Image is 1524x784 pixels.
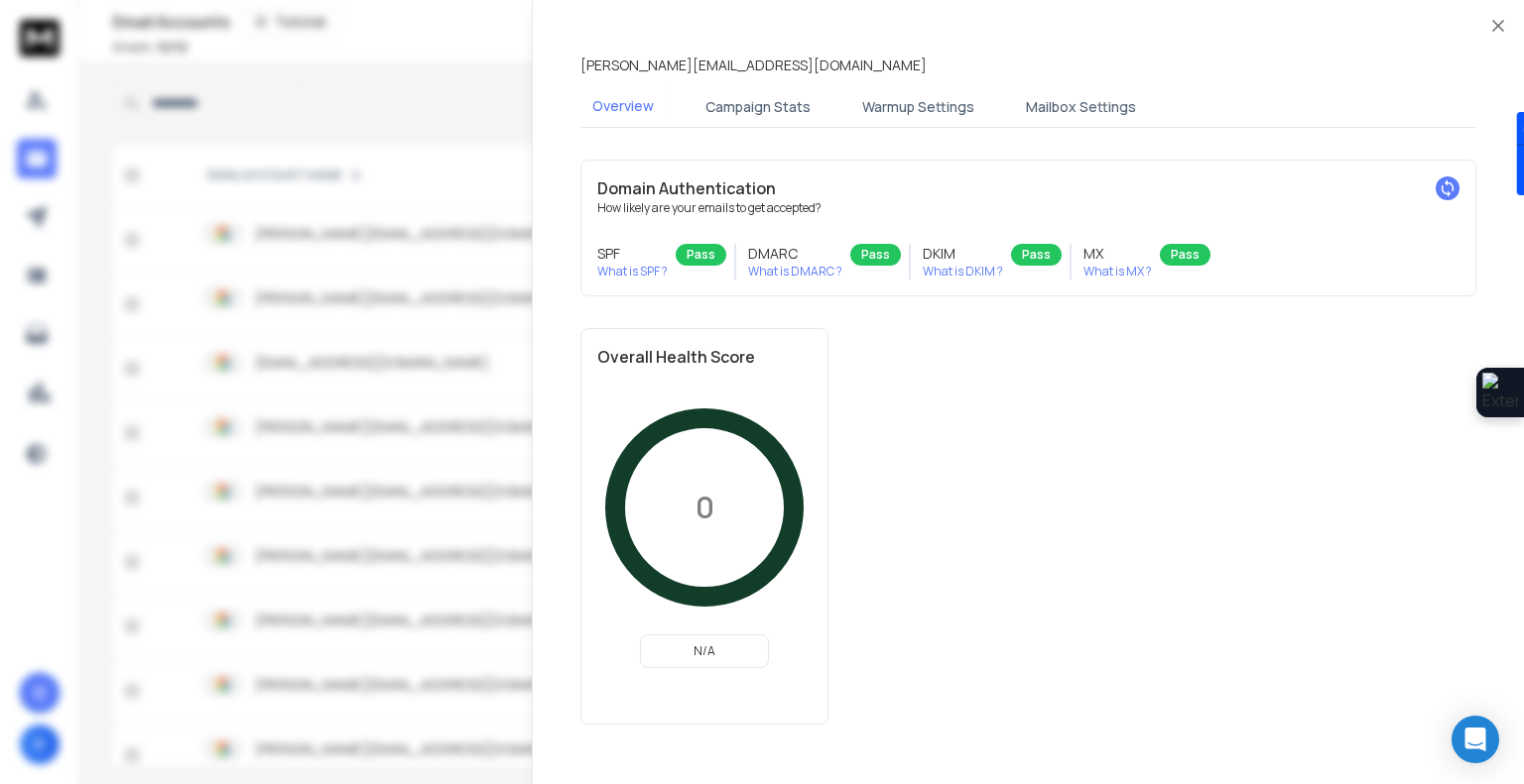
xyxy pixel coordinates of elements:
[597,345,812,369] h2: Overall Health Score
[676,244,726,266] div: Pass
[1014,85,1148,129] button: Mailbox Settings
[1482,373,1518,412] img: Extension Icon
[597,264,668,280] p: What is SPF ?
[694,85,823,129] button: Campaign Stats
[1083,264,1152,280] p: What is MX ?
[580,84,666,130] button: Overview
[1083,244,1152,264] h3: MX
[850,244,901,266] div: Pass
[1160,244,1210,266] div: Pass
[748,244,842,264] h3: DMARC
[850,85,986,129] button: Warmup Settings
[597,244,668,264] h3: SPF
[597,200,1460,216] p: How likely are your emails to get accepted?
[1452,716,1499,763] div: Open Intercom Messenger
[923,244,1003,264] h3: DKIM
[748,264,842,280] p: What is DMARC ?
[597,176,1460,200] h2: Domain Authentication
[923,264,1003,280] p: What is DKIM ?
[696,490,714,525] p: 0
[1011,244,1062,266] div: Pass
[580,56,927,75] p: [PERSON_NAME][EMAIL_ADDRESS][DOMAIN_NAME]
[649,643,760,659] p: N/A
